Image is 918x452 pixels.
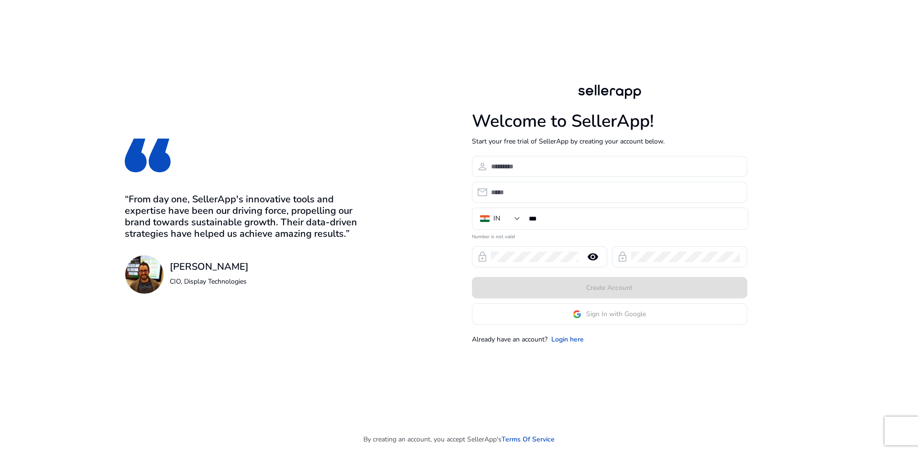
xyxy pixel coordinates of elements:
span: lock [617,251,628,263]
h3: “From day one, SellerApp's innovative tools and expertise have been our driving force, propelling... [125,194,370,240]
h3: [PERSON_NAME] [170,261,249,273]
p: Already have an account? [472,334,547,344]
a: Login here [551,334,584,344]
span: email [477,187,488,198]
div: IN [493,213,500,224]
p: Start your free trial of SellerApp by creating your account below. [472,136,747,146]
span: person [477,161,488,172]
span: lock [477,251,488,263]
mat-error: Number is not valid [472,231,747,241]
a: Terms Of Service [502,434,555,444]
mat-icon: remove_red_eye [581,251,604,263]
h1: Welcome to SellerApp! [472,111,747,132]
p: CIO, Display Technologies [170,276,249,287]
